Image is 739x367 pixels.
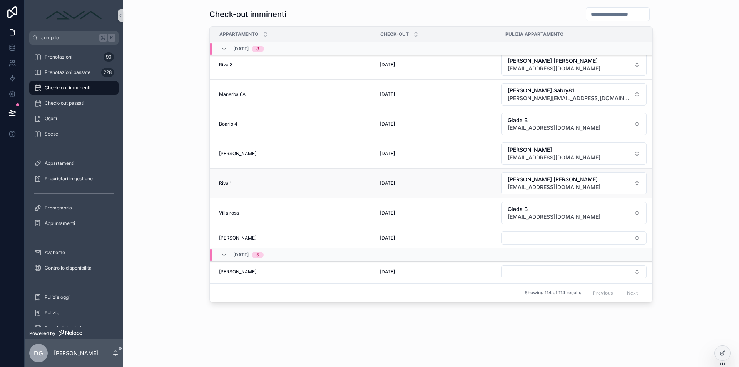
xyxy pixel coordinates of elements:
[45,310,59,316] span: Pulizie
[209,9,286,20] h1: Check-out imminenti
[45,250,65,256] span: Avahome
[380,151,496,157] a: [DATE]
[501,113,647,135] button: Select Button
[219,235,256,241] span: [PERSON_NAME]
[219,62,371,68] a: Riva 3
[219,210,239,216] span: Villa rosa
[219,210,371,216] a: Villa rosa
[380,269,395,275] span: [DATE]
[45,220,75,226] span: Appuntamenti
[508,87,631,94] span: [PERSON_NAME] Sabry81
[501,83,647,106] a: Select Button
[219,269,256,275] span: [PERSON_NAME]
[380,91,395,97] span: [DATE]
[29,65,119,79] a: Prenotazioni passate228
[501,53,647,76] a: Select Button
[219,62,232,68] span: Riva 3
[508,176,600,183] span: [PERSON_NAME] [PERSON_NAME]
[54,349,98,357] p: [PERSON_NAME]
[508,124,600,132] span: [EMAIL_ADDRESS][DOMAIN_NAME]
[501,54,647,76] button: Select Button
[45,100,84,106] span: Check-out passati
[508,213,600,221] span: [EMAIL_ADDRESS][DOMAIN_NAME]
[219,91,246,97] span: Manerba 6A
[501,265,647,279] a: Select Button
[109,35,115,41] span: K
[508,94,631,102] span: [PERSON_NAME][EMAIL_ADDRESS][DOMAIN_NAME]
[29,156,119,170] a: Appartamenti
[501,201,647,225] a: Select Button
[45,85,90,91] span: Check-out imminenti
[29,216,119,230] a: Appuntamenti
[219,180,232,186] span: Riva 1
[380,91,496,97] a: [DATE]
[256,46,259,52] div: 8
[508,183,600,191] span: [EMAIL_ADDRESS][DOMAIN_NAME]
[45,116,57,122] span: Ospiti
[29,127,119,141] a: Spese
[501,142,647,165] button: Select Button
[233,252,249,258] span: [DATE]
[219,269,371,275] a: [PERSON_NAME]
[219,235,371,241] a: [PERSON_NAME]
[256,252,259,258] div: 5
[380,210,395,216] span: [DATE]
[25,45,123,327] div: scrollable content
[219,31,258,37] span: Appartamento
[501,265,647,278] button: Select Button
[501,142,647,165] a: Select Button
[380,235,395,241] span: [DATE]
[45,54,72,60] span: Prenotazioni
[508,65,600,72] span: [EMAIL_ADDRESS][DOMAIN_NAME]
[508,57,600,65] span: [PERSON_NAME] [PERSON_NAME]
[219,121,237,127] span: Boario 4
[45,294,70,300] span: Pulizie oggi
[101,68,114,77] div: 228
[45,205,72,211] span: Promemoria
[508,146,600,154] span: [PERSON_NAME]
[501,231,647,245] button: Select Button
[104,52,114,62] div: 90
[45,69,90,75] span: Prenotazioni passate
[45,160,74,166] span: Appartamenti
[29,246,119,260] a: Avahome
[233,46,249,52] span: [DATE]
[380,121,496,127] a: [DATE]
[41,35,96,41] span: Jump to...
[219,180,371,186] a: Riva 1
[29,306,119,320] a: Pulizie
[29,112,119,126] a: Ospiti
[29,261,119,275] a: Controllo disponibilità
[380,62,496,68] a: [DATE]
[45,265,92,271] span: Controllo disponibilità
[505,31,563,37] span: Pulizia appartamento
[45,325,84,331] span: Prossimi check-in
[219,121,371,127] a: Boario 4
[380,210,496,216] a: [DATE]
[380,180,395,186] span: [DATE]
[501,112,647,136] a: Select Button
[501,83,647,106] button: Select Button
[29,330,55,337] span: Powered by
[29,96,119,110] a: Check-out passati
[380,121,395,127] span: [DATE]
[508,205,600,213] span: Giada B
[380,31,409,37] span: Check-out
[380,151,395,157] span: [DATE]
[34,349,43,358] span: DG
[45,131,58,137] span: Spese
[29,290,119,304] a: Pulizie oggi
[501,172,647,195] a: Select Button
[43,9,105,22] img: App logo
[219,151,256,157] span: [PERSON_NAME]
[380,62,395,68] span: [DATE]
[29,50,119,64] a: Prenotazioni90
[45,176,93,182] span: Proprietari in gestione
[25,327,123,339] a: Powered by
[219,151,371,157] a: [PERSON_NAME]
[219,91,371,97] a: Manerba 6A
[380,180,496,186] a: [DATE]
[380,235,496,241] a: [DATE]
[525,290,581,296] span: Showing 114 of 114 results
[29,172,119,186] a: Proprietari in gestione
